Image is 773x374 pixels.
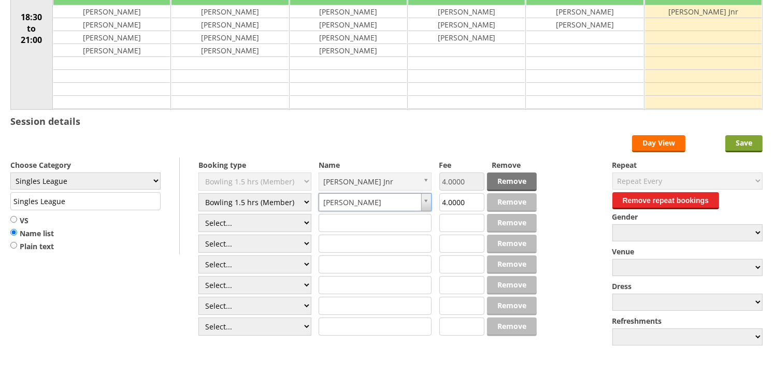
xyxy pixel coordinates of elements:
input: Title/Description [10,192,161,210]
td: [PERSON_NAME] Jnr [645,5,762,18]
td: [PERSON_NAME] [53,31,170,44]
a: [PERSON_NAME] Jnr [319,172,432,191]
label: Remove [492,160,537,170]
label: Choose Category [10,160,161,170]
h3: Session details [10,115,80,127]
td: [PERSON_NAME] [171,44,288,57]
td: [PERSON_NAME] [171,18,288,31]
td: [PERSON_NAME] [408,31,525,44]
label: Dress [612,281,763,291]
input: Save [725,135,763,152]
label: Plain text [10,241,54,252]
label: Gender [612,212,763,222]
label: Repeat [612,160,763,170]
a: Day View [632,135,685,152]
button: Remove repeat bookings [612,192,720,209]
a: [PERSON_NAME] [319,193,432,211]
label: Name list [10,228,54,239]
td: [PERSON_NAME] [526,18,643,31]
span: [PERSON_NAME] [323,194,418,211]
td: [PERSON_NAME] [53,18,170,31]
td: [PERSON_NAME] [290,44,407,57]
span: [PERSON_NAME] Jnr [323,173,418,190]
td: [PERSON_NAME] [290,31,407,44]
input: Name list [10,228,17,236]
td: [PERSON_NAME] [526,5,643,18]
td: [PERSON_NAME] [171,31,288,44]
label: Refreshments [612,316,763,326]
td: [PERSON_NAME] [290,18,407,31]
td: [PERSON_NAME] [290,5,407,18]
td: [PERSON_NAME] [53,44,170,57]
input: Plain text [10,241,17,249]
td: [PERSON_NAME] [408,18,525,31]
a: Remove [487,172,537,191]
label: Name [319,160,432,170]
td: [PERSON_NAME] [171,5,288,18]
label: Booking type [198,160,311,170]
input: VS [10,215,17,223]
label: Fee [439,160,484,170]
label: Venue [612,247,763,256]
td: [PERSON_NAME] [408,5,525,18]
label: VS [10,215,54,226]
td: [PERSON_NAME] [53,5,170,18]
